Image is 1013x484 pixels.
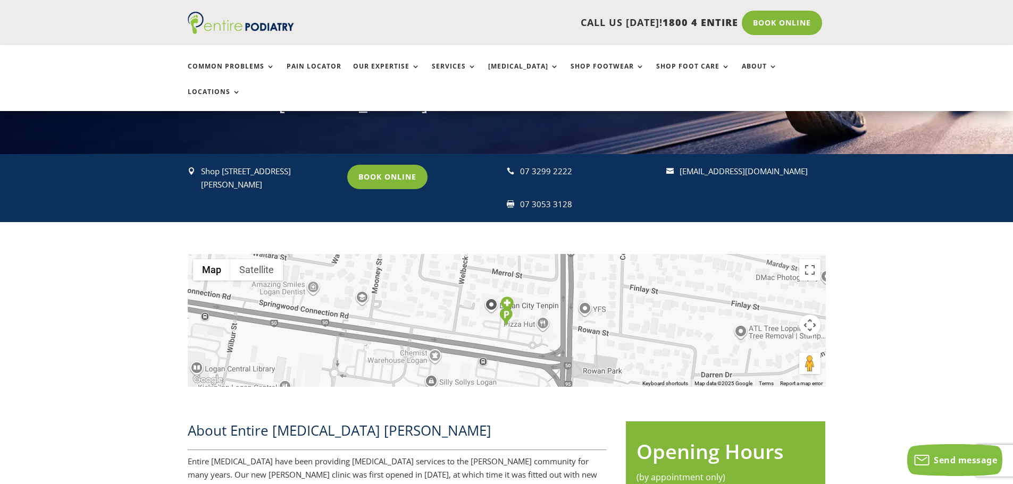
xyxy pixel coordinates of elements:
a: Services [432,63,476,86]
a: Pain Locator [287,63,341,86]
a: Terms [759,380,774,386]
a: Book Online [742,11,822,35]
a: Common Problems [188,63,275,86]
a: Book Online [347,165,428,189]
h2: About Entire [MEDICAL_DATA] [PERSON_NAME] [188,421,607,445]
p: Shop [STREET_ADDRESS][PERSON_NAME] [201,165,338,192]
button: Drag Pegman onto the map to open Street View [799,353,821,374]
button: Map camera controls [799,315,821,336]
a: Report a map error [780,380,823,386]
a: Shop Footwear [571,63,644,86]
button: Keyboard shortcuts [642,380,688,387]
div: 07 3299 2222 [520,165,657,179]
button: Show satellite imagery [230,259,283,281]
img: logo (1) [188,12,294,34]
div: Entire Podiatry Logan [500,296,514,315]
img: Google [190,373,225,387]
button: Toggle fullscreen view [799,259,821,281]
a: [EMAIL_ADDRESS][DOMAIN_NAME] [680,166,808,176]
div: Parking [499,308,513,326]
span: Send message [934,454,997,466]
p: CALL US [DATE]! [335,16,738,30]
a: Entire Podiatry [188,26,294,36]
a: Our Expertise [353,63,420,86]
a: About [742,63,777,86]
a: Locations [188,88,241,111]
button: Show street map [193,259,230,281]
a: Open this area in Google Maps (opens a new window) [190,373,225,387]
a: [MEDICAL_DATA] [488,63,559,86]
span:  [507,167,514,175]
span: Map data ©2025 Google [694,380,752,386]
span: 1800 4 ENTIRE [663,16,738,29]
div: 07 3053 3128 [520,198,657,211]
a: Shop Foot Care [656,63,730,86]
span:  [666,167,674,175]
span:  [507,200,514,208]
h2: Opening Hours [637,437,815,471]
button: Send message [907,444,1002,476]
span:  [188,167,195,175]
